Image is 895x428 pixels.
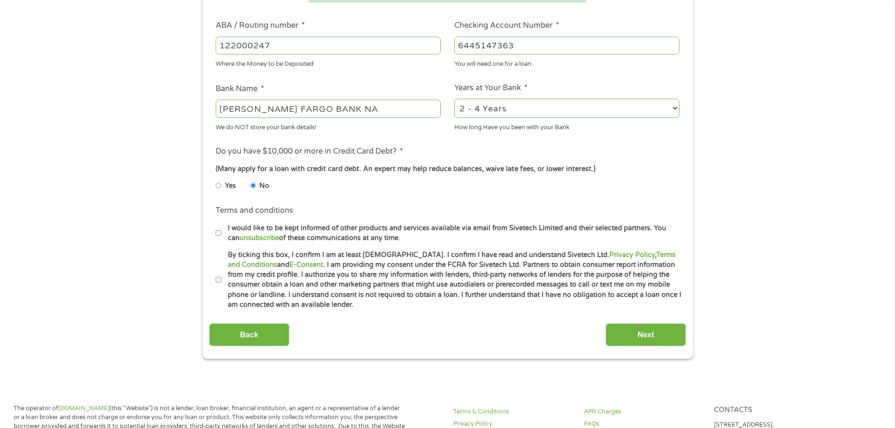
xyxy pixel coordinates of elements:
label: Yes [225,181,236,191]
a: E-Consent [289,261,323,269]
label: By ticking this box, I confirm I am at least [DEMOGRAPHIC_DATA]. I confirm I have read and unders... [221,250,682,310]
label: I would like to be kept informed of other products and services available via email from Sivetech... [221,223,682,243]
label: ABA / Routing number [216,21,305,31]
input: Next [606,323,686,346]
h4: Contacts [714,406,833,415]
input: 263177916 [216,37,441,54]
label: Bank Name [216,84,264,94]
a: APR Charges [584,407,703,416]
a: Terms & Conditions [453,407,573,416]
a: Privacy Policy [609,251,655,259]
input: 345634636 [454,37,679,54]
div: Where the Money to be Deposited [216,56,441,69]
a: [DOMAIN_NAME] [58,405,109,412]
div: We do NOT store your bank details! [216,119,441,132]
div: (Many apply for a loan with credit card debt. An expert may help reduce balances, waive late fees... [216,164,679,174]
label: Years at Your Bank [454,83,528,93]
input: Back [209,323,289,346]
label: Checking Account Number [454,21,559,31]
label: Terms and conditions [216,206,293,216]
a: unsubscribe [240,234,279,242]
label: No [259,181,269,191]
a: Terms and Conditions [228,251,676,269]
div: How long Have you been with your Bank [454,119,679,132]
label: Do you have $10,000 or more in Credit Card Debt? [216,147,403,156]
div: You will need one for a loan. [454,56,679,69]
